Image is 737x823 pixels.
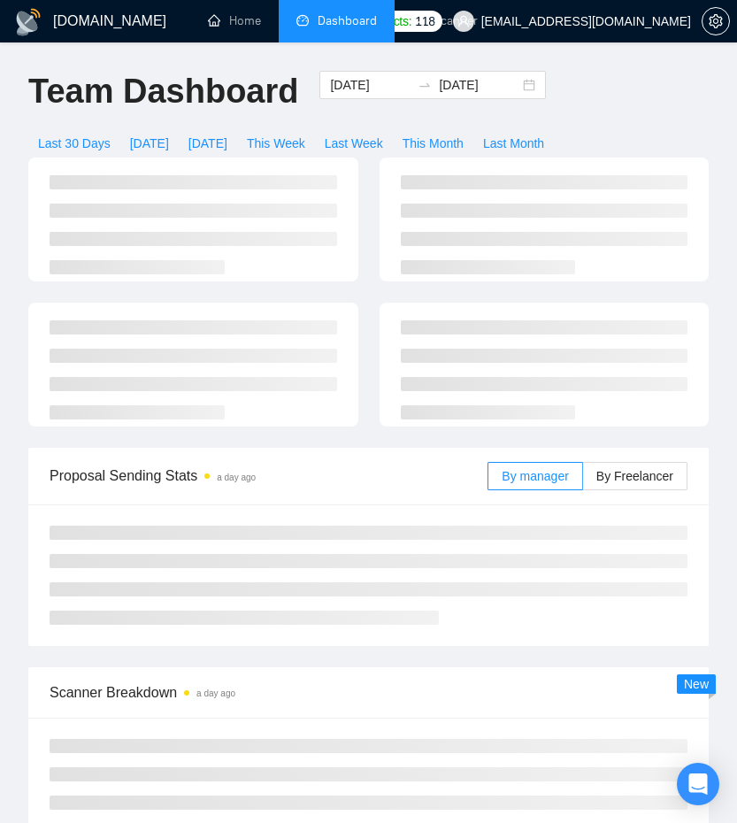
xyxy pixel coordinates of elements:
[473,129,554,158] button: Last Month
[330,75,411,95] input: Start date
[38,134,111,153] span: Last 30 Days
[188,134,227,153] span: [DATE]
[296,14,309,27] span: dashboard
[596,469,673,483] span: By Freelancer
[315,129,393,158] button: Last Week
[28,129,120,158] button: Last 30 Days
[179,129,237,158] button: [DATE]
[237,129,315,158] button: This Week
[502,469,568,483] span: By manager
[418,78,432,92] span: to
[50,681,687,704] span: Scanner Breakdown
[196,688,235,698] time: a day ago
[412,13,478,28] a: searchScanner
[684,677,709,691] span: New
[702,7,730,35] button: setting
[217,473,256,482] time: a day ago
[457,15,470,27] span: user
[325,134,383,153] span: Last Week
[403,134,464,153] span: This Month
[393,129,473,158] button: This Month
[439,75,519,95] input: End date
[120,129,179,158] button: [DATE]
[14,8,42,36] img: logo
[28,71,298,112] h1: Team Dashboard
[483,134,544,153] span: Last Month
[247,134,305,153] span: This Week
[130,134,169,153] span: [DATE]
[318,13,377,28] span: Dashboard
[702,14,730,28] a: setting
[677,763,719,805] div: Open Intercom Messenger
[702,14,729,28] span: setting
[208,13,261,28] a: homeHome
[50,465,487,487] span: Proposal Sending Stats
[418,78,432,92] span: swap-right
